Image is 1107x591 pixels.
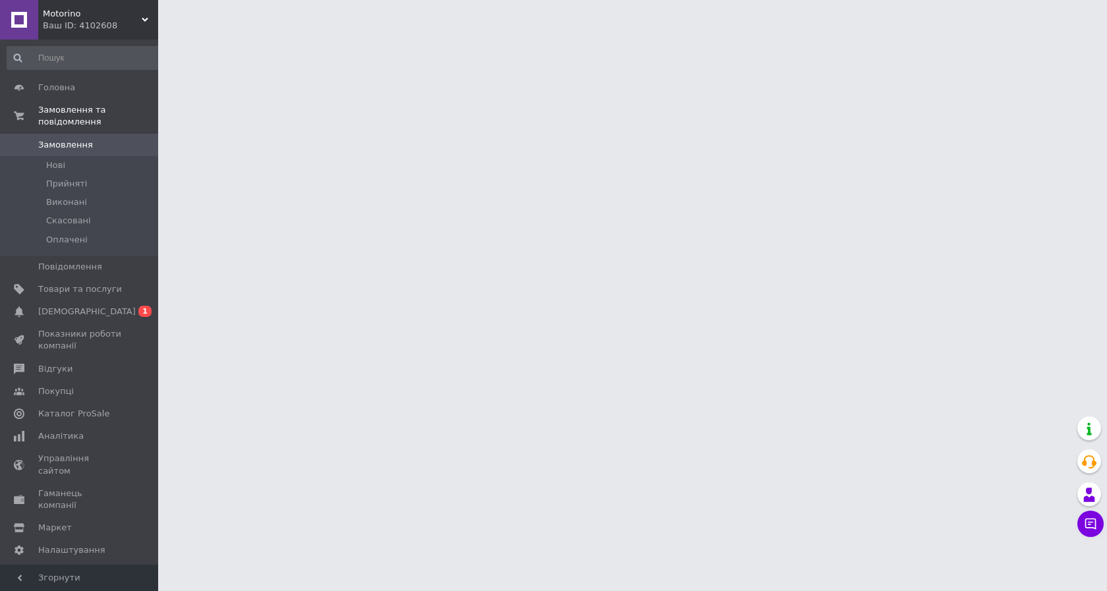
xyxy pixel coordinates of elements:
[46,178,87,190] span: Прийняті
[43,8,142,20] span: Motorino
[38,488,122,511] span: Гаманець компанії
[38,104,158,128] span: Замовлення та повідомлення
[38,363,72,375] span: Відгуки
[38,408,109,420] span: Каталог ProSale
[38,283,122,295] span: Товари та послуги
[46,234,88,246] span: Оплачені
[38,82,75,94] span: Головна
[38,430,84,442] span: Аналітика
[7,46,163,70] input: Пошук
[46,215,91,227] span: Скасовані
[38,261,102,273] span: Повідомлення
[1077,511,1104,537] button: Чат з покупцем
[46,196,87,208] span: Виконані
[38,522,72,534] span: Маркет
[38,453,122,476] span: Управління сайтом
[38,139,93,151] span: Замовлення
[38,385,74,397] span: Покупці
[38,328,122,352] span: Показники роботи компанії
[138,306,152,317] span: 1
[46,159,65,171] span: Нові
[43,20,158,32] div: Ваш ID: 4102608
[38,544,105,556] span: Налаштування
[38,306,136,318] span: [DEMOGRAPHIC_DATA]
